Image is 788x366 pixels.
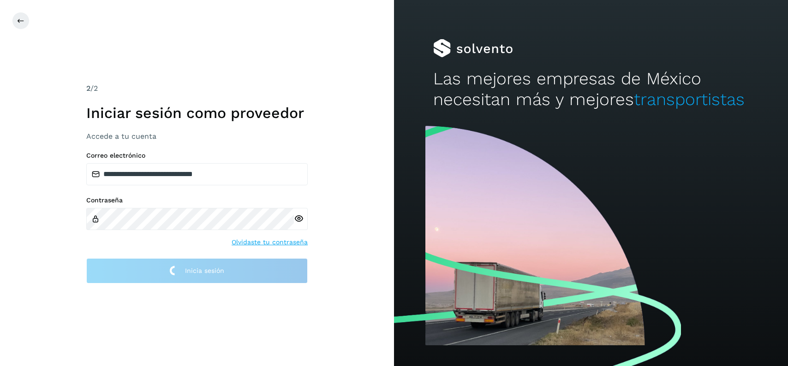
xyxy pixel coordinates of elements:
[433,69,748,110] h2: Las mejores empresas de México necesitan más y mejores
[86,84,90,93] span: 2
[634,89,745,109] span: transportistas
[232,237,308,247] a: Olvidaste tu contraseña
[86,104,308,122] h1: Iniciar sesión como proveedor
[86,132,308,141] h3: Accede a tu cuenta
[86,258,308,283] button: Inicia sesión
[86,152,308,159] label: Correo electrónico
[86,196,308,204] label: Contraseña
[185,267,224,274] span: Inicia sesión
[86,83,308,94] div: /2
